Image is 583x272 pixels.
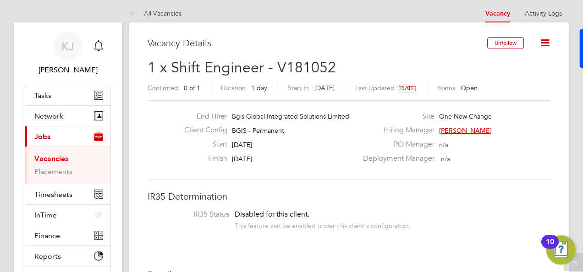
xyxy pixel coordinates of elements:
[232,112,349,120] span: Bgis Global Integrated Solutions Limited
[34,91,51,100] span: Tasks
[235,219,411,230] div: This feature can be enabled under this client's configuration.
[357,154,434,163] label: Deployment Manager
[25,32,111,76] a: KJ[PERSON_NAME]
[437,84,455,92] label: Status
[184,84,200,92] span: 0 of 1
[288,84,309,92] label: Start In
[441,155,450,163] span: n/a
[177,112,227,121] label: End Hirer
[439,126,492,135] span: [PERSON_NAME]
[34,154,68,163] a: Vacancies
[34,112,63,120] span: Network
[235,210,309,219] span: Disabled for this client.
[546,235,576,265] button: Open Resource Center, 10 new notifications
[398,84,417,92] span: [DATE]
[34,132,50,141] span: Jobs
[25,106,110,126] button: Network
[546,242,554,254] div: 10
[61,40,74,52] span: KJ
[25,225,110,245] button: Finance
[251,84,267,92] span: 1 day
[34,167,72,176] a: Placements
[357,125,434,135] label: Hiring Manager
[439,112,492,120] span: One New Change
[232,155,252,163] span: [DATE]
[25,184,110,204] button: Timesheets
[34,231,60,240] span: Finance
[461,84,478,92] span: Open
[34,211,57,219] span: InTime
[129,9,181,17] a: All Vacancies
[25,126,110,147] button: Jobs
[232,126,284,135] span: BGIS - Permanent
[34,252,61,261] span: Reports
[439,141,448,149] span: n/a
[148,84,178,92] label: Confirmed
[177,154,227,163] label: Finish
[148,190,551,202] h3: IR35 Determination
[221,84,246,92] label: Duration
[177,125,227,135] label: Client Config
[525,9,562,17] a: Activity Logs
[355,84,395,92] label: Last Updated
[25,65,111,76] span: Kyle Johnson
[357,112,434,121] label: Site
[232,141,252,149] span: [DATE]
[34,190,72,199] span: Timesheets
[25,147,110,184] div: Jobs
[148,37,487,49] h3: Vacancy Details
[157,210,229,219] label: IR35 Status
[487,37,524,49] button: Unfollow
[485,10,510,17] a: Vacancy
[357,140,434,149] label: PO Manager
[25,85,110,105] a: Tasks
[25,246,110,266] button: Reports
[314,84,335,92] span: [DATE]
[148,59,336,76] span: 1 x Shift Engineer - V181052
[177,140,227,149] label: Start
[25,205,110,225] button: InTime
